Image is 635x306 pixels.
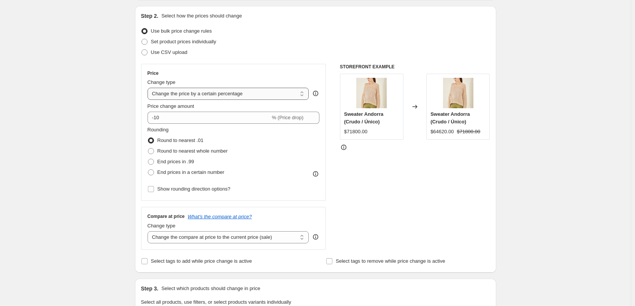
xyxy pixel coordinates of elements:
div: help [312,233,319,241]
span: Sweater Andorra (Crudo / Único) [430,111,470,125]
span: Change type [148,79,176,85]
span: % (Price drop) [272,115,303,120]
h3: Price [148,70,159,76]
span: Set product prices individually [151,39,216,44]
span: End prices in .99 [157,159,194,164]
img: Millie_1462_80x.jpg [356,78,387,108]
span: Round to nearest whole number [157,148,228,154]
p: Select how the prices should change [161,12,242,20]
span: Use bulk price change rules [151,28,212,34]
strike: $71800.00 [457,128,480,136]
h3: Compare at price [148,213,185,219]
button: What's the compare at price? [188,214,252,219]
img: Millie_1462_80x.jpg [443,78,473,108]
span: Use CSV upload [151,49,187,55]
div: $71800.00 [344,128,367,136]
p: Select which products should change in price [161,285,260,292]
span: Select tags to add while price change is active [151,258,252,264]
span: Price change amount [148,103,194,109]
h2: Step 2. [141,12,159,20]
div: help [312,90,319,97]
h6: STOREFRONT EXAMPLE [340,64,490,70]
span: Sweater Andorra (Crudo / Único) [344,111,384,125]
span: End prices in a certain number [157,169,224,175]
input: -15 [148,112,270,124]
span: Select tags to remove while price change is active [336,258,445,264]
span: Change type [148,223,176,229]
span: Select all products, use filters, or select products variants individually [141,299,291,305]
h2: Step 3. [141,285,159,292]
span: Show rounding direction options? [157,186,230,192]
span: Rounding [148,127,169,132]
div: $64620.00 [430,128,454,136]
span: Round to nearest .01 [157,137,203,143]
